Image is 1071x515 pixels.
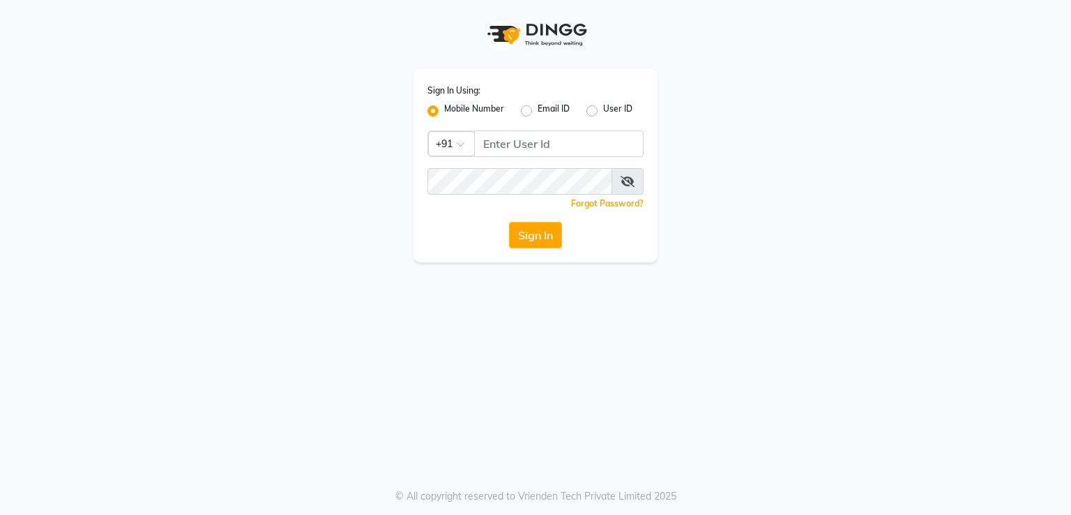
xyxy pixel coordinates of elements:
[571,198,644,209] a: Forgot Password?
[444,103,504,119] label: Mobile Number
[509,222,562,248] button: Sign In
[474,130,644,157] input: Username
[427,168,612,195] input: Username
[480,14,591,55] img: logo1.svg
[538,103,570,119] label: Email ID
[603,103,632,119] label: User ID
[427,84,480,97] label: Sign In Using:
